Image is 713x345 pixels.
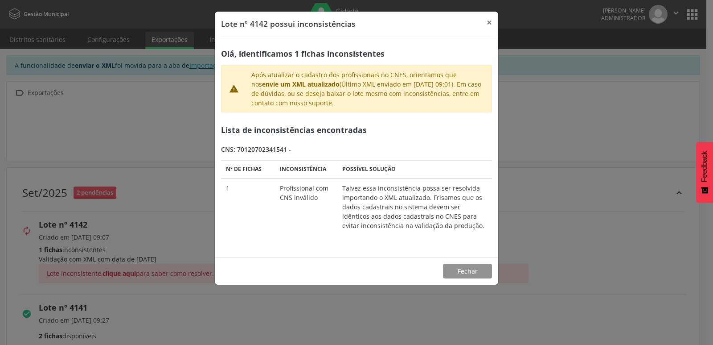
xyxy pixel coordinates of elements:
[338,160,492,179] th: Possível solução
[262,80,340,88] strong: envie um XML atualizado
[221,42,492,65] div: Olá, identificamos 1 fichas inconsistentes
[443,264,492,279] button: Fechar
[221,179,275,235] td: 1
[221,119,492,141] div: Lista de inconsistências encontradas
[696,142,713,203] button: Feedback - Mostrar pesquisa
[221,18,356,29] div: Lote nº 4142 possui inconsistências
[275,160,338,179] th: Inconsistência
[480,12,498,33] button: Close
[275,179,338,235] td: Profissional com CNS inválido
[245,70,490,108] div: Após atualizar o cadastro dos profissionais no CNES, orientamos que nos (Último XML enviado em [D...
[221,145,492,154] div: CNS: 70120702341541 -
[229,84,239,94] i: warning
[701,151,709,182] span: Feedback
[221,160,275,179] th: Nº de fichas
[338,179,492,235] td: Talvez essa inconsistência possa ser resolvida importando o XML atualizado. Frisamos que os dados...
